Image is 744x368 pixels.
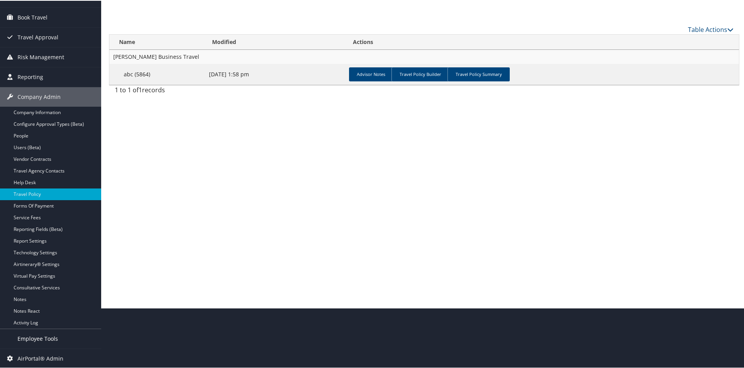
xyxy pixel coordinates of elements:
th: Actions [346,34,739,49]
td: abc (5864) [109,63,205,84]
td: [PERSON_NAME] Business Travel [109,49,739,63]
th: Name: activate to sort column ascending [109,34,205,49]
span: AirPortal® Admin [18,348,63,368]
span: Employee Tools [18,328,58,348]
a: Table Actions [688,25,733,33]
a: Travel Policy Builder [391,67,449,81]
a: Advisor Notes [349,67,393,81]
th: Modified: activate to sort column ascending [205,34,346,49]
span: Travel Approval [18,27,58,46]
span: Reporting [18,67,43,86]
span: Book Travel [18,7,47,26]
div: 1 to 1 of records [115,85,261,98]
span: Company Admin [18,86,61,106]
span: 1 [139,85,142,93]
td: [DATE] 1:58 pm [205,63,346,84]
span: Risk Management [18,47,64,66]
a: Travel Policy Summary [447,67,510,81]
